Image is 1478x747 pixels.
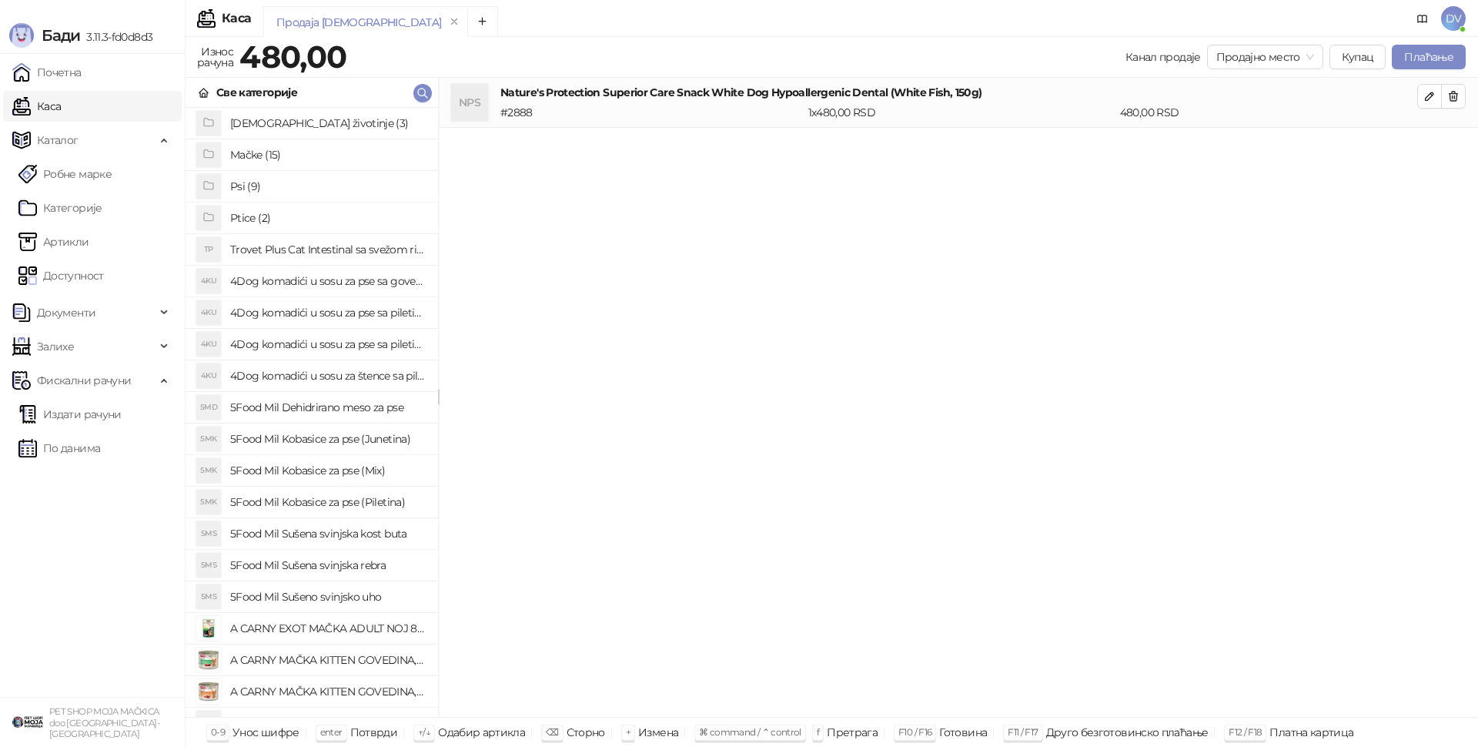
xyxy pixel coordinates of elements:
[196,332,221,357] div: 4KU
[230,142,426,167] h4: Mačke (15)
[230,237,426,262] h4: Trovet Plus Cat Intestinal sa svežom ribom (85g)
[939,722,987,742] div: Готовина
[42,26,80,45] span: Бади
[497,104,805,121] div: # 2888
[1125,49,1201,65] div: Канал продаје
[12,707,43,738] img: 64x64-companyLogo-9f44b8df-f022-41eb-b7d6-300ad218de09.png
[1392,45,1466,69] button: Плаћање
[230,332,426,357] h4: 4Dog komadići u sosu za pse sa piletinom i govedinom (4x100g)
[567,722,605,742] div: Сторно
[230,111,426,136] h4: [DEMOGRAPHIC_DATA] životinje (3)
[196,237,221,262] div: TP
[1269,722,1353,742] div: Платна картица
[18,226,89,257] a: ArtikliАртикли
[500,84,1417,101] h4: Nature's Protection Superior Care Snack White Dog Hypoallergenic Dental (White Fish, 150g)
[1117,104,1420,121] div: 480,00 RSD
[18,193,102,223] a: Категорије
[194,42,236,72] div: Износ рачуна
[196,648,221,672] img: Slika
[37,365,131,396] span: Фискални рачуни
[232,722,299,742] div: Унос шифре
[18,159,112,189] a: Робне марке
[699,726,801,738] span: ⌘ command / ⌃ control
[1008,726,1038,738] span: F11 / F17
[230,269,426,293] h4: 4Dog komadići u sosu za pse sa govedinom (100g)
[37,331,74,362] span: Залихе
[196,553,221,578] div: 5MS
[1329,45,1386,69] button: Купац
[1216,45,1314,69] span: Продајно место
[211,726,225,738] span: 0-9
[626,726,630,738] span: +
[817,726,819,738] span: f
[239,38,346,75] strong: 480,00
[196,269,221,293] div: 4KU
[444,15,464,28] button: remove
[467,6,498,37] button: Add tab
[418,726,430,738] span: ↑/↓
[18,260,104,291] a: Доступност
[230,363,426,388] h4: 4Dog komadići u sosu za štence sa piletinom (100g)
[438,722,525,742] div: Одабир артикла
[37,125,79,156] span: Каталог
[49,706,159,739] small: PET SHOP MOJA MAČKICA doo [GEOGRAPHIC_DATA]-[GEOGRAPHIC_DATA]
[1410,6,1435,31] a: Документација
[230,206,426,230] h4: Ptice (2)
[638,722,678,742] div: Измена
[230,427,426,451] h4: 5Food Mil Kobasice za pse (Junetina)
[827,722,878,742] div: Претрага
[196,427,221,451] div: 5MK
[230,521,426,546] h4: 5Food Mil Sušena svinjska kost buta
[451,84,488,121] div: NPS
[230,648,426,672] h4: A CARNY MAČKA KITTEN GOVEDINA,PILETINA I ZEC 200g
[805,104,1117,121] div: 1 x 480,00 RSD
[276,14,441,31] div: Продаја [DEMOGRAPHIC_DATA]
[350,722,398,742] div: Потврди
[12,57,82,88] a: Почетна
[230,585,426,609] h4: 5Food Mil Sušeno svinjsko uho
[230,711,426,735] h4: ADIVA Biotic Powder (1 kesica)
[80,30,152,44] span: 3.11.3-fd0d8d3
[196,711,221,735] div: ABP
[196,616,221,641] img: Slika
[196,363,221,388] div: 4KU
[196,585,221,609] div: 5MS
[9,23,34,48] img: Logo
[222,12,251,25] div: Каса
[320,726,343,738] span: enter
[230,679,426,704] h4: A CARNY MAČKA KITTEN GOVEDINA,TELETINA I PILETINA 200g
[546,726,558,738] span: ⌫
[230,174,426,199] h4: Psi (9)
[196,521,221,546] div: 5MS
[186,108,438,717] div: grid
[230,553,426,578] h4: 5Food Mil Sušena svinjska rebra
[196,490,221,514] div: 5MK
[1229,726,1262,738] span: F12 / F18
[230,616,426,641] h4: A CARNY EXOT MAČKA ADULT NOJ 85g
[196,395,221,420] div: 5MD
[196,679,221,704] img: Slika
[12,91,61,122] a: Каса
[230,395,426,420] h4: 5Food Mil Dehidrirano meso za pse
[18,433,100,464] a: По данима
[216,84,297,101] div: Све категорије
[37,297,95,328] span: Документи
[196,458,221,483] div: 5MK
[1441,6,1466,31] span: DV
[230,490,426,514] h4: 5Food Mil Kobasice za pse (Piletina)
[18,399,122,430] a: Издати рачуни
[898,726,931,738] span: F10 / F16
[1046,722,1209,742] div: Друго безготовинско плаћање
[230,300,426,325] h4: 4Dog komadići u sosu za pse sa piletinom (100g)
[196,300,221,325] div: 4KU
[230,458,426,483] h4: 5Food Mil Kobasice za pse (Mix)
